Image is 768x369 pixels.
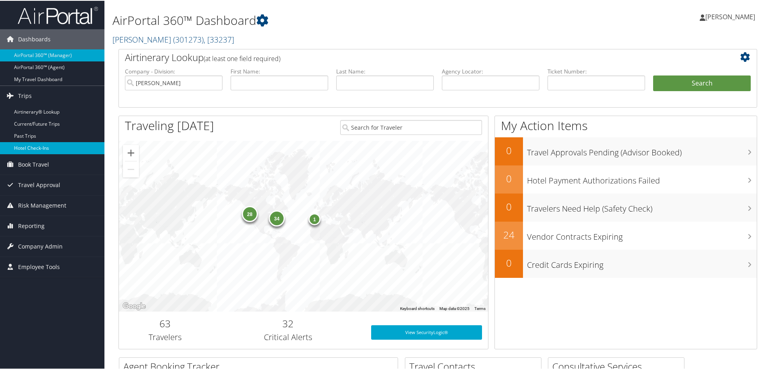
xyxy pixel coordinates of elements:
[700,4,763,28] a: [PERSON_NAME]
[173,33,204,44] span: ( 301273 )
[653,75,751,91] button: Search
[121,300,147,311] img: Google
[18,5,98,24] img: airportal-logo.png
[241,205,257,221] div: 28
[495,249,757,277] a: 0Credit Cards Expiring
[442,67,539,75] label: Agency Locator:
[123,144,139,160] button: Zoom in
[705,12,755,20] span: [PERSON_NAME]
[204,33,234,44] span: , [ 33237 ]
[495,221,757,249] a: 24Vendor Contracts Expiring
[204,53,280,62] span: (at least one field required)
[371,324,482,339] a: View SecurityLogic®
[125,67,223,75] label: Company - Division:
[495,255,523,269] h2: 0
[308,212,321,224] div: 1
[125,50,698,63] h2: Airtinerary Lookup
[495,143,523,157] h2: 0
[495,137,757,165] a: 0Travel Approvals Pending (Advisor Booked)
[474,306,486,310] a: Terms (opens in new tab)
[495,165,757,193] a: 0Hotel Payment Authorizations Failed
[18,85,32,105] span: Trips
[125,116,214,133] h1: Traveling [DATE]
[121,300,147,311] a: Open this area in Google Maps (opens a new window)
[217,331,359,342] h3: Critical Alerts
[125,316,205,330] h2: 63
[18,195,66,215] span: Risk Management
[18,256,60,276] span: Employee Tools
[527,226,757,242] h3: Vendor Contracts Expiring
[18,174,60,194] span: Travel Approval
[547,67,645,75] label: Ticket Number:
[231,67,328,75] label: First Name:
[336,67,434,75] label: Last Name:
[495,171,523,185] h2: 0
[125,331,205,342] h3: Travelers
[340,119,482,134] input: Search for Traveler
[400,305,435,311] button: Keyboard shortcuts
[18,29,51,49] span: Dashboards
[18,215,45,235] span: Reporting
[527,255,757,270] h3: Credit Cards Expiring
[527,198,757,214] h3: Travelers Need Help (Safety Check)
[495,227,523,241] h2: 24
[112,33,234,44] a: [PERSON_NAME]
[18,154,49,174] span: Book Travel
[495,116,757,133] h1: My Action Items
[527,142,757,157] h3: Travel Approvals Pending (Advisor Booked)
[112,11,546,28] h1: AirPortal 360™ Dashboard
[439,306,470,310] span: Map data ©2025
[269,210,285,226] div: 34
[495,199,523,213] h2: 0
[123,161,139,177] button: Zoom out
[217,316,359,330] h2: 32
[527,170,757,186] h3: Hotel Payment Authorizations Failed
[18,236,63,256] span: Company Admin
[495,193,757,221] a: 0Travelers Need Help (Safety Check)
